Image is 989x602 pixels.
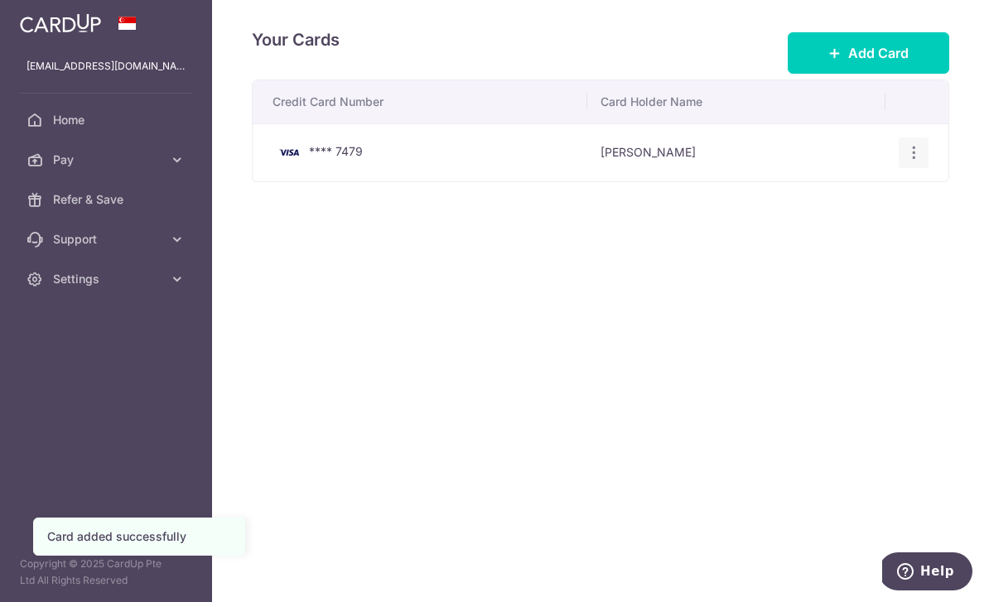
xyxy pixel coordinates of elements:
[53,112,162,128] span: Home
[20,13,101,33] img: CardUp
[587,123,885,181] td: [PERSON_NAME]
[27,58,186,75] p: [EMAIL_ADDRESS][DOMAIN_NAME]
[53,191,162,208] span: Refer & Save
[53,271,162,287] span: Settings
[47,528,231,545] div: Card added successfully
[273,142,306,162] img: Bank Card
[848,43,909,63] span: Add Card
[587,80,885,123] th: Card Holder Name
[788,32,949,74] button: Add Card
[253,80,587,123] th: Credit Card Number
[53,152,162,168] span: Pay
[53,231,162,248] span: Support
[882,552,972,594] iframe: Opens a widget where you can find more information
[252,26,340,53] h4: Your Cards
